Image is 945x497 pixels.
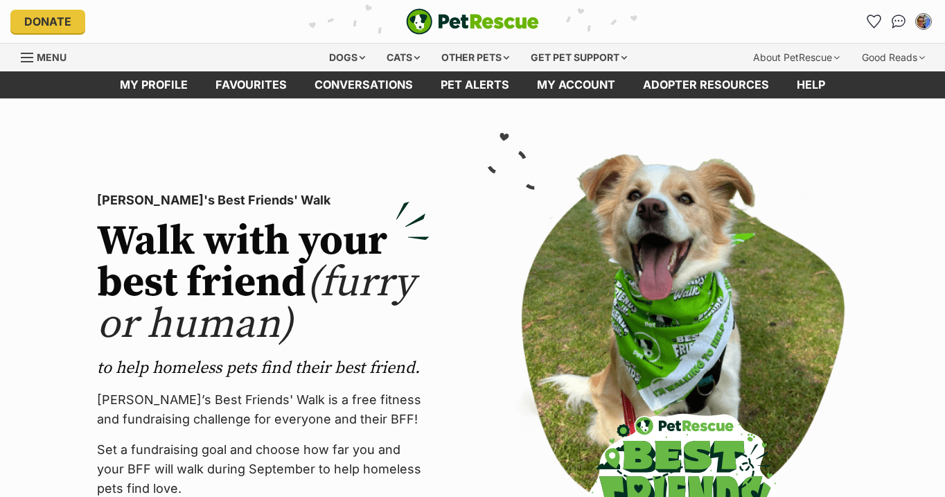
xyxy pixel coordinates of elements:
[97,390,430,429] p: [PERSON_NAME]’s Best Friends' Walk is a free fitness and fundraising challenge for everyone and t...
[406,8,539,35] a: PetRescue
[629,71,783,98] a: Adopter resources
[852,44,935,71] div: Good Reads
[377,44,430,71] div: Cats
[523,71,629,98] a: My account
[783,71,839,98] a: Help
[21,44,76,69] a: Menu
[97,191,430,210] p: [PERSON_NAME]'s Best Friends' Walk
[301,71,427,98] a: conversations
[406,8,539,35] img: logo-e224e6f780fb5917bec1dbf3a21bbac754714ae5b6737aabdf751b685950b380.svg
[863,10,885,33] a: Favourites
[743,44,849,71] div: About PetRescue
[917,15,930,28] img: Leonie Clancy profile pic
[97,221,430,346] h2: Walk with your best friend
[97,257,415,351] span: (furry or human)
[202,71,301,98] a: Favourites
[432,44,519,71] div: Other pets
[106,71,202,98] a: My profile
[319,44,375,71] div: Dogs
[863,10,935,33] ul: Account quick links
[892,15,906,28] img: chat-41dd97257d64d25036548639549fe6c8038ab92f7586957e7f3b1b290dea8141.svg
[912,10,935,33] button: My account
[427,71,523,98] a: Pet alerts
[10,10,85,33] a: Donate
[37,51,67,63] span: Menu
[97,357,430,379] p: to help homeless pets find their best friend.
[887,10,910,33] a: Conversations
[521,44,637,71] div: Get pet support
